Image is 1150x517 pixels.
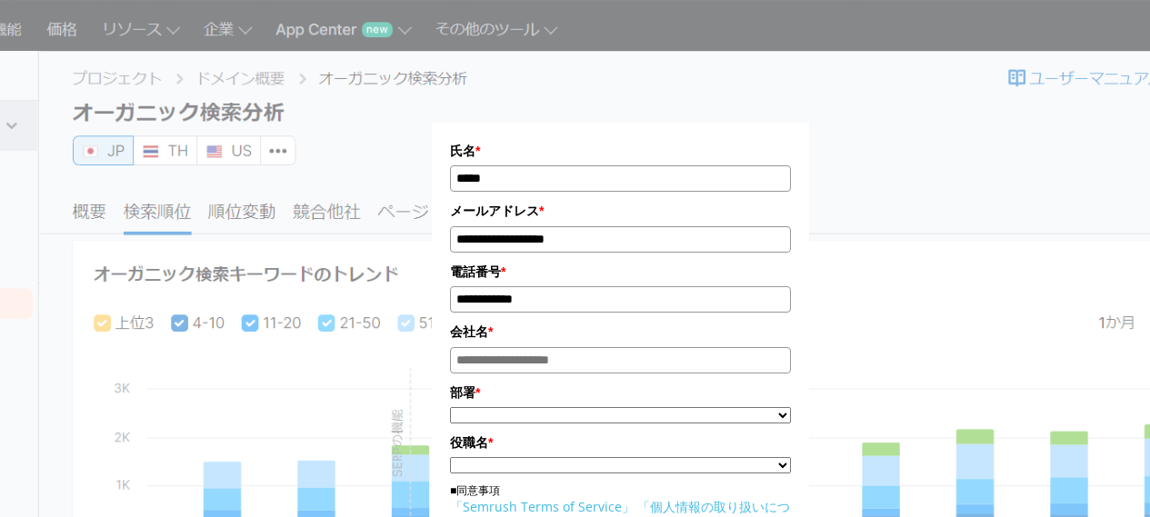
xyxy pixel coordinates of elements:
label: メールアドレス [450,201,791,221]
label: 会社名 [450,322,791,342]
a: 「Semrush Terms of Service」 [450,498,635,515]
label: 役職名 [450,432,791,452]
label: 氏名 [450,141,791,161]
label: 電話番号 [450,262,791,282]
label: 部署 [450,383,791,403]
